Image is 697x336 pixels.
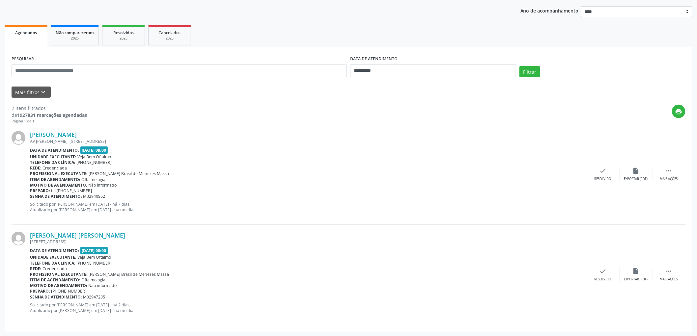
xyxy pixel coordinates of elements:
[30,248,79,253] b: Data de atendimento:
[17,112,87,118] strong: 1927831 marcações agendadas
[78,254,111,260] span: Veja Bem Oftalmo
[30,177,80,182] b: Item de agendamento:
[30,171,88,176] b: Profissional executante:
[30,139,587,144] div: AV [PERSON_NAME], [STREET_ADDRESS]
[56,30,94,36] span: Não compareceram
[632,268,640,275] i: insert_drive_file
[624,177,648,181] div: Exportar (PDF)
[595,177,611,181] div: Resolvido
[78,154,111,160] span: Veja Bem Oftalmo
[153,36,186,41] div: 2025
[80,247,108,254] span: [DATE] 08:00
[43,266,67,271] span: Credenciada
[30,288,50,294] b: Preparo:
[624,277,648,282] div: Exportar (PDF)
[83,194,105,199] span: M02940862
[30,201,587,213] p: Solicitado por [PERSON_NAME] em [DATE] - há 7 dias Atualizado por [PERSON_NAME] em [DATE] - há um...
[12,131,25,145] img: img
[30,165,42,171] b: Rede:
[30,232,125,239] a: [PERSON_NAME] [PERSON_NAME]
[30,160,75,165] b: Telefone da clínica:
[43,165,67,171] span: Credenciada
[30,266,42,271] b: Rede:
[15,30,37,36] span: Agendados
[89,171,169,176] span: [PERSON_NAME] Brasil de Menezes Massa
[599,167,607,174] i: check
[30,260,75,266] b: Telefone da clínica:
[107,36,140,41] div: 2025
[599,268,607,275] i: check
[350,54,398,64] label: DATA DE ATENDIMENTO
[30,147,79,153] b: Data de atendimento:
[12,54,34,64] label: PESQUISAR
[30,283,87,288] b: Motivo de agendamento:
[30,131,77,138] a: [PERSON_NAME]
[89,271,169,277] span: [PERSON_NAME] Brasil de Menezes Massa
[113,30,134,36] span: Resolvidos
[82,177,106,182] span: Oftalmologia
[665,167,673,174] i: 
[632,167,640,174] i: insert_drive_file
[30,302,587,313] p: Solicitado por [PERSON_NAME] em [DATE] - há 2 dias Atualizado por [PERSON_NAME] em [DATE] - há um...
[56,36,94,41] div: 2025
[30,271,88,277] b: Profissional executante:
[30,254,76,260] b: Unidade executante:
[51,188,92,194] span: tel:[PHONE_NUMBER]
[12,112,87,118] div: de
[12,105,87,112] div: 2 itens filtrados
[665,268,673,275] i: 
[660,277,678,282] div: Mais ações
[519,66,540,77] button: Filtrar
[12,232,25,246] img: img
[77,160,112,165] span: [PHONE_NUMBER]
[30,294,82,300] b: Senha de atendimento:
[82,277,106,283] span: Oftalmologia
[520,6,579,14] p: Ano de acompanhamento
[40,89,47,96] i: keyboard_arrow_down
[30,194,82,199] b: Senha de atendimento:
[51,288,87,294] span: [PHONE_NUMBER]
[30,154,76,160] b: Unidade executante:
[83,294,105,300] span: M02947235
[30,239,587,245] div: [STREET_ADDRESS]
[80,146,108,154] span: [DATE] 08:00
[159,30,181,36] span: Cancelados
[672,105,685,118] button: print
[89,283,117,288] span: Não informado
[30,188,50,194] b: Preparo:
[77,260,112,266] span: [PHONE_NUMBER]
[89,182,117,188] span: Não informado
[30,277,80,283] b: Item de agendamento:
[595,277,611,282] div: Resolvido
[30,182,87,188] b: Motivo de agendamento:
[675,108,683,115] i: print
[660,177,678,181] div: Mais ações
[12,118,87,124] div: Página 1 de 1
[12,87,51,98] button: Mais filtroskeyboard_arrow_down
